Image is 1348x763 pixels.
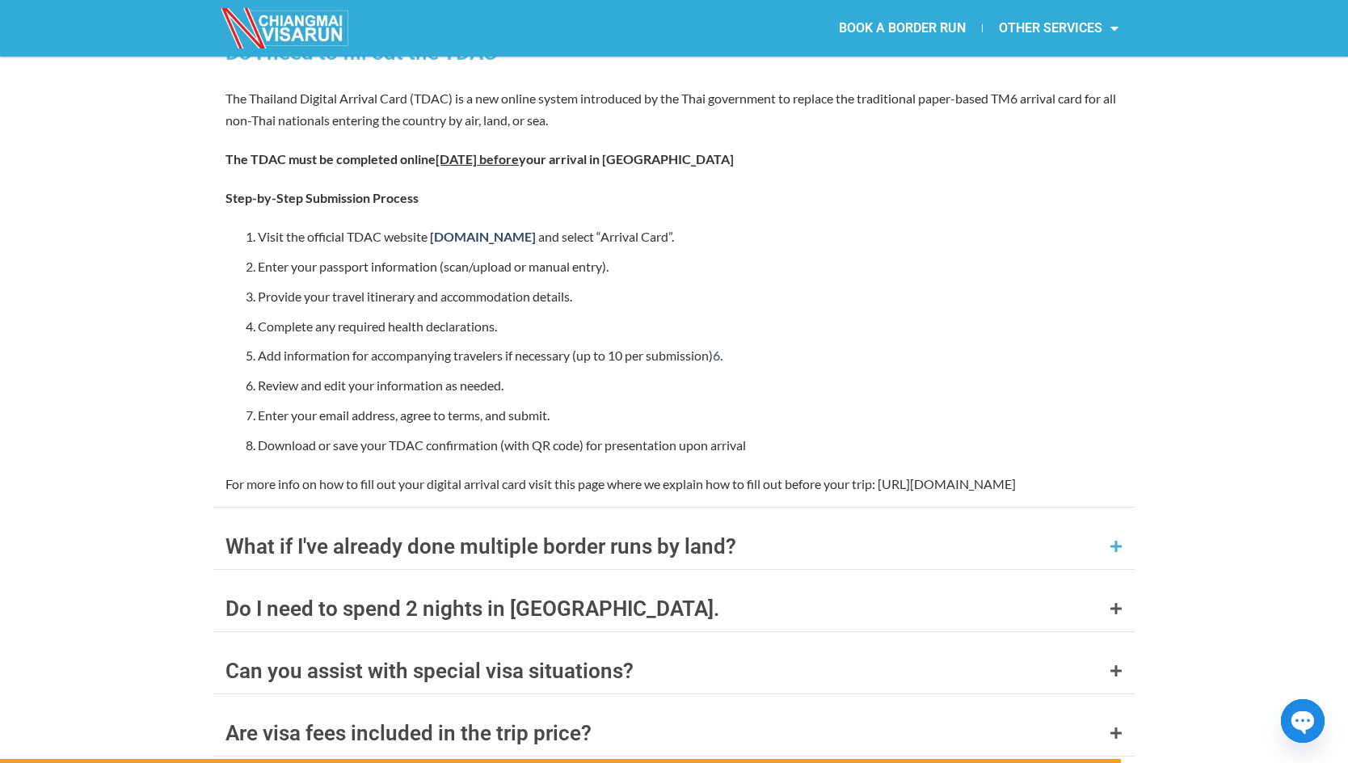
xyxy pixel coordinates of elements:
a: Welcome to Guide - Thailand Digital Arrival Card - Immigration Bureau [713,348,720,363]
strong: Step-by-Step Submission Process [225,190,419,205]
p: Visit the official TDAC website [258,226,1123,247]
p: Provide your travel itinerary and accommodation details. [258,285,1123,307]
div: What if I've already done multiple border runs by land? [225,536,736,557]
a: OTHER SERVICES [983,10,1135,47]
p: Enter your email address, agree to terms, and submit. [258,404,1123,426]
nav: Menu [674,10,1135,47]
div: Do I need to spend 2 nights in [GEOGRAPHIC_DATA]. [225,598,719,619]
p: Enter your passport information (scan/upload or manual entry). [258,255,1123,277]
p: The Thailand Digital Arrival Card (TDAC) is a new online system introduced by the Thai government... [225,87,1123,131]
a: [DOMAIN_NAME] [430,229,536,244]
div: Can you assist with special visa situations? [225,660,634,681]
a: BOOK A BORDER RUN [823,10,982,47]
div: Do I need to fill out the TDAC [225,42,497,63]
p: Download or save your TDAC confirmation (with QR code) for presentation upon arrival [258,434,1123,456]
p: For more info on how to fill out your digital arrival card visit this page where we explain how t... [225,473,1123,495]
strong: The TDAC must be completed online your arrival in [GEOGRAPHIC_DATA] [225,151,734,167]
p: Complete any required health declarations. [258,315,1123,337]
p: Add information for accompanying travelers if necessary (up to 10 per submission) . [258,344,1123,366]
p: Review and edit your information as needed. [258,374,1123,396]
span: and select “Arrival Card”. [538,229,674,244]
div: Are visa fees included in the trip price? [225,723,592,744]
span: [DATE] before [436,151,519,167]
